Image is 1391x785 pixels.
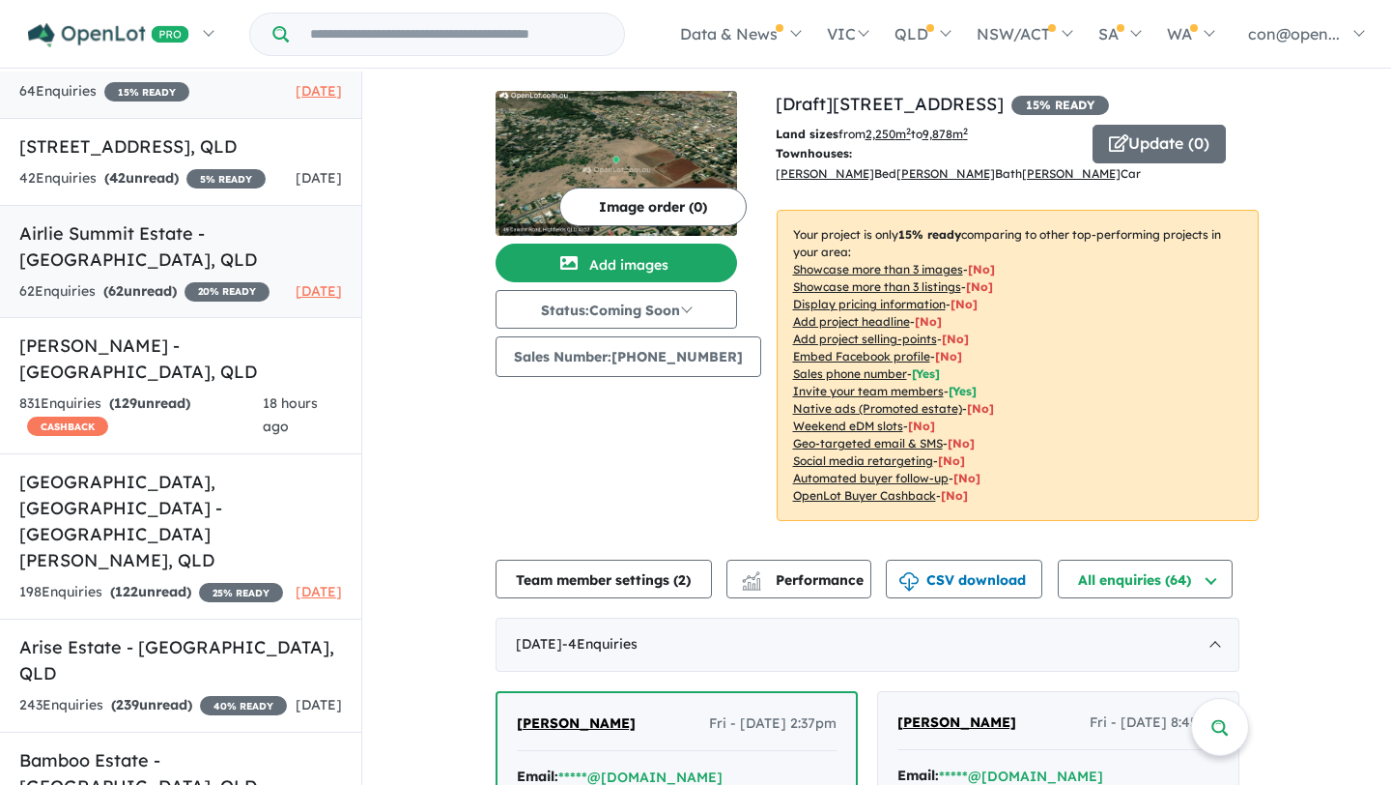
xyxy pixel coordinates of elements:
span: Performance [745,571,864,589]
sup: 2 [963,126,968,136]
h5: [PERSON_NAME] - [GEOGRAPHIC_DATA] , QLD [19,333,342,385]
span: [DATE] [296,169,342,187]
span: [DATE] [296,82,342,100]
span: CASHBACK [27,417,108,436]
h5: [GEOGRAPHIC_DATA], [GEOGRAPHIC_DATA] - [GEOGRAPHIC_DATA][PERSON_NAME] , QLD [19,469,342,573]
u: Invite your team members [793,384,944,398]
span: 15 % READY [104,82,189,102]
strong: ( unread) [111,696,192,713]
span: [ No ] [968,262,995,276]
button: Image order (0) [559,188,747,226]
span: 18 hours ago [263,394,318,435]
u: [PERSON_NAME] [776,166,874,181]
u: Weekend eDM slots [793,419,903,433]
b: Land sizes [776,127,838,141]
strong: ( unread) [110,583,191,600]
a: [PERSON_NAME] [897,712,1016,735]
span: [No] [948,436,975,451]
span: 62 [108,282,124,300]
u: [PERSON_NAME] [896,166,995,181]
strong: Email: [897,767,939,784]
a: [PERSON_NAME] [517,712,636,736]
u: Add project headline [793,314,910,329]
span: 5 % READY [186,169,266,189]
img: download icon [899,572,919,592]
span: Fri - [DATE] 8:45am [1090,712,1219,735]
img: 49 Cawdor Road - Highfields [496,91,737,236]
span: [ No ] [915,314,942,329]
span: [ Yes ] [949,384,977,398]
span: 2 [678,571,686,589]
u: 2,250 m [866,127,911,141]
h5: Arise Estate - [GEOGRAPHIC_DATA] , QLD [19,634,342,686]
b: 15 % ready [898,227,961,242]
div: [DATE] [496,618,1239,672]
span: [No] [953,471,980,485]
u: Social media retargeting [793,453,933,468]
u: Showcase more than 3 listings [793,279,961,294]
img: line-chart.svg [742,571,759,582]
button: CSV download [886,560,1042,598]
b: Townhouses: [776,146,852,160]
span: [ No ] [942,332,969,346]
u: 9,878 m [923,127,968,141]
div: 243 Enquir ies [19,694,287,717]
button: All enquiries (64) [1058,560,1233,598]
span: [ Yes ] [912,366,940,381]
span: 25 % READY [199,583,283,602]
u: Sales phone number [793,366,907,381]
span: [DATE] [296,583,342,600]
strong: ( unread) [104,169,179,187]
p: from [776,125,1078,144]
u: Automated buyer follow-up [793,471,949,485]
span: 40 % READY [200,696,287,715]
span: to [911,127,968,141]
u: Embed Facebook profile [793,349,930,363]
span: [No] [941,488,968,503]
strong: ( unread) [109,394,190,412]
span: 239 [116,696,139,713]
u: Native ads (Promoted estate) [793,401,962,416]
img: bar-chart.svg [742,578,761,591]
div: 198 Enquir ies [19,581,283,604]
input: Try estate name, suburb, builder or developer [293,14,620,55]
div: 64 Enquir ies [19,80,189,103]
button: Add images [496,244,737,282]
u: Showcase more than 3 images [793,262,963,276]
span: [ No ] [935,349,962,363]
strong: ( unread) [103,282,177,300]
span: 129 [114,394,137,412]
span: [PERSON_NAME] [517,714,636,732]
span: [DATE] [296,696,342,713]
span: [No] [908,419,935,433]
span: [No] [938,453,965,468]
button: Team member settings (2) [496,560,712,598]
div: 831 Enquir ies [19,392,263,439]
span: 42 [109,169,126,187]
button: Performance [726,560,871,598]
u: Display pricing information [793,297,946,311]
img: Openlot PRO Logo White [28,23,189,47]
u: [PERSON_NAME] [1022,166,1121,181]
div: 62 Enquir ies [19,280,270,304]
h5: Airlie Summit Estate - [GEOGRAPHIC_DATA] , QLD [19,220,342,273]
strong: Email: [517,768,558,785]
button: Status:Coming Soon [496,290,737,329]
button: Update (0) [1093,125,1226,163]
a: [Draft][STREET_ADDRESS] [776,93,1004,115]
u: OpenLot Buyer Cashback [793,488,936,503]
span: 15 % READY [1011,96,1109,115]
span: 20 % READY [185,282,270,302]
button: Sales Number:[PHONE_NUMBER] [496,336,761,377]
h5: [STREET_ADDRESS] , QLD [19,133,342,160]
u: Geo-targeted email & SMS [793,436,943,451]
span: Fri - [DATE] 2:37pm [709,712,837,736]
span: con@open... [1248,24,1340,44]
span: [ No ] [951,297,978,311]
p: Bed Bath Car [776,144,1078,184]
div: 42 Enquir ies [19,167,266,190]
span: - 4 Enquir ies [562,635,638,653]
p: Your project is only comparing to other top-performing projects in your area: - - - - - - - - - -... [777,210,1259,521]
u: Add project selling-points [793,332,937,346]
